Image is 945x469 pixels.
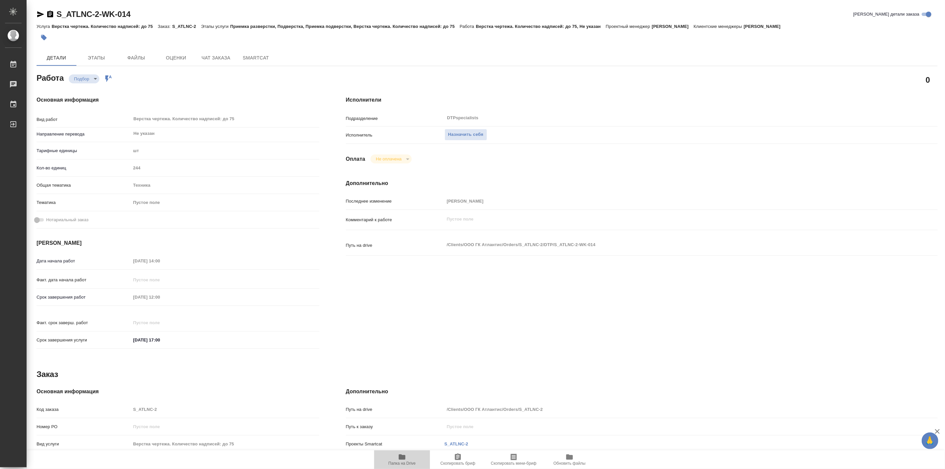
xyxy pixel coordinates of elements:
[158,24,172,29] p: Заказ:
[542,450,597,469] button: Обновить файлы
[346,406,445,413] p: Путь на drive
[374,156,403,162] button: Не оплачена
[430,450,486,469] button: Скопировать бриф
[131,439,319,449] input: Пустое поле
[37,116,131,123] p: Вид работ
[131,163,319,173] input: Пустое поле
[201,24,230,29] p: Этапы услуги
[37,406,131,413] p: Код заказа
[37,24,52,29] p: Услуга
[72,76,91,82] button: Подбор
[37,131,131,138] p: Направление перевода
[131,318,189,328] input: Пустое поле
[172,24,201,29] p: S_ATLNC-2
[694,24,744,29] p: Клиентские менеджеры
[374,450,430,469] button: Папка на Drive
[80,54,112,62] span: Этапы
[606,24,652,29] p: Проектный менеджер
[131,405,319,414] input: Пустое поле
[131,275,189,285] input: Пустое поле
[445,196,889,206] input: Пустое поле
[46,217,88,223] span: Нотариальный заказ
[160,54,192,62] span: Оценки
[460,24,476,29] p: Работа
[37,258,131,264] p: Дата начала работ
[37,165,131,171] p: Кол-во единиц
[37,96,319,104] h4: Основная информация
[476,24,606,29] p: Верстка чертежа. Количество надписей: до 75, Не указан
[230,24,460,29] p: Приемка разверстки, Подверстка, Приемка подверстки, Верстка чертежа. Количество надписей: до 75
[131,422,319,431] input: Пустое поле
[853,11,919,18] span: [PERSON_NAME] детали заказа
[120,54,152,62] span: Файлы
[46,10,54,18] button: Скопировать ссылку
[37,199,131,206] p: Тематика
[131,145,319,156] div: шт
[370,154,411,163] div: Подбор
[346,179,938,187] h4: Дополнительно
[926,74,930,85] h2: 0
[240,54,272,62] span: SmartCat
[56,10,131,19] a: S_ATLNC-2-WK-014
[346,155,366,163] h4: Оплата
[554,461,586,466] span: Обновить файлы
[652,24,694,29] p: [PERSON_NAME]
[346,242,445,249] p: Путь на drive
[131,292,189,302] input: Пустое поле
[445,129,487,141] button: Назначить себя
[445,422,889,431] input: Пустое поле
[744,24,786,29] p: [PERSON_NAME]
[37,320,131,326] p: Факт. срок заверш. работ
[37,147,131,154] p: Тарифные единицы
[37,30,51,45] button: Добавить тэг
[37,294,131,301] p: Срок завершения работ
[346,132,445,139] p: Исполнитель
[346,441,445,447] p: Проекты Smartcat
[131,180,319,191] div: Техника
[346,388,938,396] h4: Дополнительно
[924,434,936,448] span: 🙏
[346,198,445,205] p: Последнее изменение
[37,71,64,83] h2: Работа
[133,199,311,206] div: Пустое поле
[346,115,445,122] p: Подразделение
[486,450,542,469] button: Скопировать мини-бриф
[37,277,131,283] p: Факт. дата начала работ
[346,96,938,104] h4: Исполнители
[491,461,536,466] span: Скопировать мини-бриф
[37,441,131,447] p: Вид услуги
[37,10,45,18] button: Скопировать ссылку для ЯМессенджера
[37,182,131,189] p: Общая тематика
[448,131,483,139] span: Назначить себя
[445,239,889,250] textarea: /Clients/ООО ГК Атлантис/Orders/S_ATLNC-2/DTP/S_ATLNC-2-WK-014
[37,388,319,396] h4: Основная информация
[388,461,416,466] span: Папка на Drive
[131,256,189,266] input: Пустое поле
[346,217,445,223] p: Комментарий к работе
[52,24,158,29] p: Верстка чертежа. Количество надписей: до 75
[69,74,99,83] div: Подбор
[41,54,72,62] span: Детали
[37,369,58,380] h2: Заказ
[346,423,445,430] p: Путь к заказу
[200,54,232,62] span: Чат заказа
[445,441,469,446] a: S_ATLNC-2
[440,461,475,466] span: Скопировать бриф
[445,405,889,414] input: Пустое поле
[37,337,131,343] p: Срок завершения услуги
[922,432,938,449] button: 🙏
[37,239,319,247] h4: [PERSON_NAME]
[131,335,189,345] input: ✎ Введи что-нибудь
[37,423,131,430] p: Номер РО
[131,197,319,208] div: Пустое поле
